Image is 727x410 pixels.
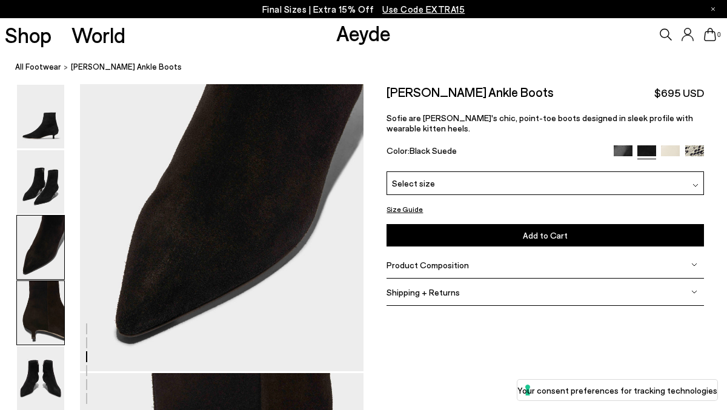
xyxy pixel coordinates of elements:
[71,24,125,45] a: World
[517,384,717,397] label: Your consent preferences for tracking technologies
[692,182,699,188] img: svg%3E
[387,224,703,246] button: Add to Cart
[691,262,697,268] img: svg%3E
[17,85,64,148] img: Sofie Suede Ankle Boots - Image 1
[691,289,697,295] img: svg%3E
[382,4,465,15] span: Navigate to /collections/ss25-final-sizes
[387,113,693,133] span: Sofie are [PERSON_NAME]'s chic, point-toe boots designed in sleek profile with wearable kitten he...
[17,150,64,214] img: Sofie Suede Ankle Boots - Image 2
[517,380,717,400] button: Your consent preferences for tracking technologies
[654,85,704,101] span: $695 USD
[17,346,64,410] img: Sofie Suede Ankle Boots - Image 5
[336,20,391,45] a: Aeyde
[387,260,469,270] span: Product Composition
[262,2,465,17] p: Final Sizes | Extra 15% Off
[392,177,435,190] span: Select size
[387,287,460,297] span: Shipping + Returns
[704,28,716,41] a: 0
[15,51,727,84] nav: breadcrumb
[387,145,603,159] div: Color:
[71,61,182,73] span: [PERSON_NAME] Ankle Boots
[523,230,568,240] span: Add to Cart
[387,202,423,217] button: Size Guide
[5,24,51,45] a: Shop
[387,84,554,99] h2: [PERSON_NAME] Ankle Boots
[716,31,722,38] span: 0
[410,145,457,156] span: Black Suede
[17,281,64,345] img: Sofie Suede Ankle Boots - Image 4
[15,61,61,73] a: All Footwear
[17,216,64,279] img: Sofie Suede Ankle Boots - Image 3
